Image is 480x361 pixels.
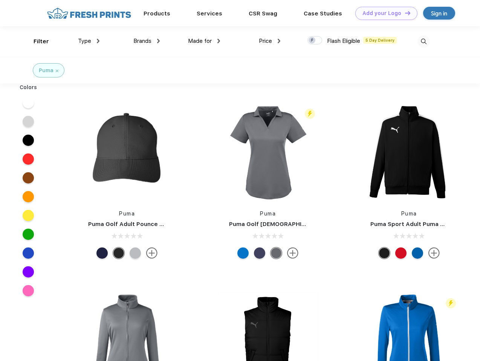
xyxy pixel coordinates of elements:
[218,102,318,202] img: func=resize&h=266
[271,247,282,259] div: Quiet Shade
[56,70,58,72] img: filter_cancel.svg
[157,39,160,43] img: dropdown.png
[259,38,272,44] span: Price
[412,247,423,259] div: Lapis Blue
[119,211,135,217] a: Puma
[260,211,276,217] a: Puma
[45,7,133,20] img: fo%20logo%202.webp
[431,9,447,18] div: Sign in
[130,247,141,259] div: Quarry
[249,10,277,17] a: CSR Swag
[14,83,43,91] div: Colors
[395,247,407,259] div: High Risk Red
[287,247,298,259] img: more.svg
[217,39,220,43] img: dropdown.png
[428,247,440,259] img: more.svg
[278,39,280,43] img: dropdown.png
[88,221,203,228] a: Puma Golf Adult Pounce Adjustable Cap
[34,37,49,46] div: Filter
[423,7,455,20] a: Sign in
[305,109,315,119] img: flash_active_toggle.svg
[197,10,222,17] a: Services
[144,10,170,17] a: Products
[237,247,249,259] div: Lapis Blue
[254,247,265,259] div: Peacoat
[78,38,91,44] span: Type
[363,37,397,44] span: 5 Day Delivery
[188,38,212,44] span: Made for
[133,38,151,44] span: Brands
[417,35,430,48] img: desktop_search.svg
[77,102,177,202] img: func=resize&h=266
[362,10,401,17] div: Add your Logo
[327,38,360,44] span: Flash Eligible
[96,247,108,259] div: Peacoat
[379,247,390,259] div: Puma Black
[146,247,157,259] img: more.svg
[405,11,410,15] img: DT
[229,221,369,228] a: Puma Golf [DEMOGRAPHIC_DATA]' Icon Golf Polo
[39,67,54,74] div: Puma
[401,211,417,217] a: Puma
[446,298,456,308] img: flash_active_toggle.svg
[113,247,124,259] div: Puma Black
[359,102,459,202] img: func=resize&h=266
[97,39,99,43] img: dropdown.png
